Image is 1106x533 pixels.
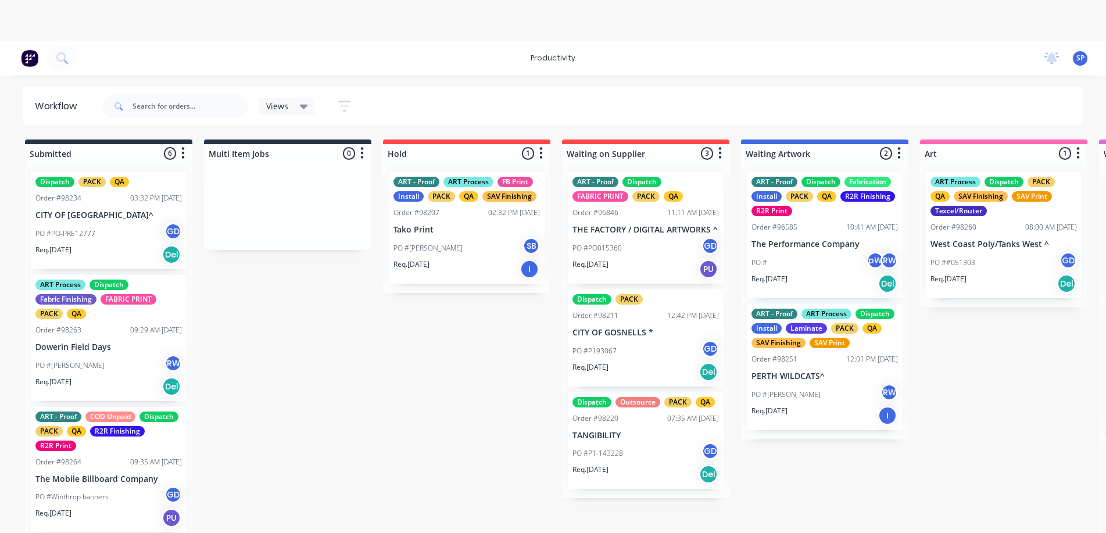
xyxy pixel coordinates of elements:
div: Fabric Finishing [35,294,96,305]
div: PACK [78,177,106,187]
p: CITY OF GOSNELLS * [572,328,719,338]
div: PACK [664,397,692,407]
div: SB [522,237,540,255]
div: Dispatch [856,309,894,319]
p: PO #Winthrop banners [35,492,109,502]
div: PU [699,260,718,278]
div: Dispatch [35,177,74,187]
div: Install [393,191,424,202]
p: Req. [DATE] [751,274,788,284]
div: PU [162,509,181,527]
div: ART - ProofCOD UnpaidDispatchPACKQAR2R FinishingR2R PrintOrder #9826409:35 AM [DATE]The Mobile Bi... [31,407,187,533]
div: DispatchOutsourcePACKQAOrder #9822007:35 AM [DATE]TANGIBILITYPO #P1-143228GDReq.[DATE]Del [568,392,724,489]
div: QA [664,191,683,202]
p: West Coast Poly/Tanks West ^ [930,239,1077,249]
div: QA [862,323,882,334]
p: Req. [DATE] [572,362,609,373]
div: Workflow [35,99,83,113]
p: Req. [DATE] [393,259,429,270]
iframe: Intercom live chat [1066,493,1094,521]
input: Search for orders... [133,95,248,118]
div: RW [164,355,182,372]
div: SAV Finishing [954,191,1008,202]
p: PO #[PERSON_NAME] [751,389,821,400]
div: Order #96846 [572,208,618,218]
div: QA [696,397,715,407]
div: ART Process [801,309,851,319]
p: Req. [DATE] [35,508,71,518]
div: 09:35 AM [DATE] [130,457,182,467]
div: I [878,406,897,425]
div: SAV Finishing [751,338,806,348]
p: PO #PO-PRE12777 [35,228,95,239]
div: PACK [831,323,858,334]
div: Del [162,377,181,396]
p: Dowerin Field Days [35,342,182,352]
div: Del [162,245,181,264]
div: PACK [1028,177,1055,187]
div: 11:11 AM [DATE] [667,208,719,218]
p: TANGIBILITY [572,431,719,441]
div: Order #98263 [35,325,81,335]
p: CITY OF [GEOGRAPHIC_DATA]^ [35,210,182,220]
div: GD [164,223,182,240]
div: ART Process [443,177,493,187]
p: PO #[PERSON_NAME] [35,360,105,371]
p: Req. [DATE] [35,245,71,255]
div: Order #98251 [751,354,797,364]
div: ART - Proof [35,412,81,422]
div: ART - ProofART ProcessDispatchInstallLaminatePACKQASAV FinishingSAV PrintOrder #9825112:01 PM [DA... [747,304,903,430]
p: PO #P193067 [572,346,617,356]
p: PERTH WILDCATS^ [751,371,898,381]
div: ART ProcessDispatchFabric FinishingFABRIC PRINTPACKQAOrder #9826309:29 AM [DATE]Dowerin Field Day... [31,275,187,401]
div: DispatchPACKOrder #9821112:42 PM [DATE]CITY OF GOSNELLS *PO #P193067GDReq.[DATE]Del [568,289,724,387]
div: DispatchPACKQAOrder #9823403:32 PM [DATE]CITY OF [GEOGRAPHIC_DATA]^PO #PO-PRE12777GDReq.[DATE]Del [31,172,187,269]
div: pW [867,252,884,269]
div: Order #98211 [572,310,618,321]
div: Order #98234 [35,193,81,203]
img: Factory [21,49,38,67]
div: Dispatch [90,280,128,290]
div: QA [459,191,478,202]
div: Dispatch [572,294,611,305]
div: FABRIC PRINT [572,191,628,202]
div: R2R Print [751,206,792,216]
p: The Mobile Billboard Company [35,474,182,484]
div: Laminate [786,323,827,334]
div: Order #98260 [930,222,976,232]
div: ART - ProofDispatchFABRIC PRINTPACKQAOrder #9684611:11 AM [DATE]THE FACTORY / DIGITAL ARTWORKS ^P... [568,172,724,284]
div: FB Print [497,177,533,187]
p: PO #P1-143228 [572,448,623,459]
div: PACK [428,191,455,202]
div: 02:32 PM [DATE] [488,208,540,218]
div: PACK [35,309,63,319]
div: Del [699,465,718,484]
div: QA [67,426,86,437]
div: FABRIC PRINT [101,294,156,305]
div: Dispatch [572,397,611,407]
div: Del [699,363,718,381]
span: Views [266,100,288,112]
p: Req. [DATE] [35,377,71,387]
div: GD [701,237,719,255]
div: R2R Print [35,441,76,451]
p: Req. [DATE] [751,406,788,416]
div: Order #98207 [393,208,439,218]
div: I [520,260,539,278]
span: SP [1076,53,1084,63]
div: ART Process [35,280,85,290]
div: Texcel/Router [930,206,987,216]
div: Order #96585 [751,222,797,232]
div: Order #98264 [35,457,81,467]
div: Dispatch [139,412,178,422]
div: 03:32 PM [DATE] [130,193,182,203]
div: QA [930,191,950,202]
div: COD Unpaid [85,412,135,422]
div: Del [878,274,897,293]
div: ART - Proof [751,177,797,187]
div: Order #98220 [572,413,618,424]
div: ART - Proof [393,177,439,187]
p: PO #PO015360 [572,243,622,253]
div: GD [701,340,719,357]
div: R2R Finishing [90,426,145,437]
